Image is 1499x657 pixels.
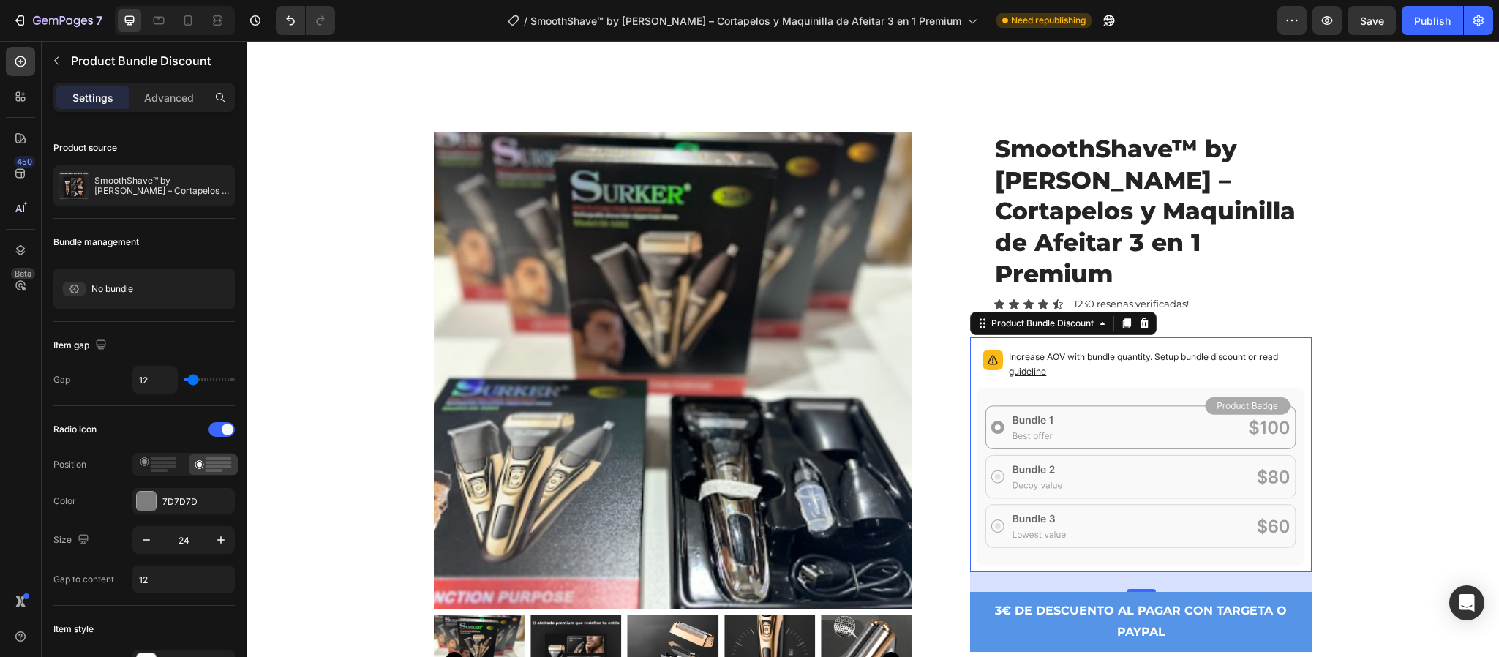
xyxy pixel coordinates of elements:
div: Size [53,530,92,550]
span: Need republishing [1011,14,1086,27]
span: Save [1360,15,1384,27]
div: Product source [53,141,117,154]
div: Gap [53,373,70,386]
img: product feature img [59,171,89,200]
h1: SmoothShave™ by [PERSON_NAME] – Cortapelos y Maquinilla de Afeitar 3 en 1 Premium [747,91,1065,251]
button: Carousel Next Arrow [636,611,653,628]
div: 7D7D7D [162,495,231,508]
p: SmoothShave™ by [PERSON_NAME] – Cortapelos y Maquinilla de Afeitar 3 en 1 Premium [94,176,229,196]
p: Advanced [144,90,194,105]
button: Carousel Back Arrow [199,611,217,628]
span: / [524,13,527,29]
div: Beta [11,268,35,279]
div: Item style [53,623,94,636]
div: Rich Text Editor. Editing area: main [826,255,944,271]
iframe: Design area [247,41,1499,657]
p: Increase AOV with bundle quantity. [762,309,1053,338]
div: Undo/Redo [276,6,335,35]
div: 450 [14,156,35,168]
div: Radio icon [53,423,97,436]
button: 7 [6,6,109,35]
input: Auto [133,566,234,593]
div: Item gap [53,336,110,356]
button: Publish [1402,6,1463,35]
div: Publish [1414,13,1451,29]
p: Product Bundle Discount [71,52,229,70]
span: Setup bundle discount [908,310,999,321]
p: Settings [72,90,113,105]
div: Gap to content [53,573,114,586]
div: Product Bundle Discount [742,276,850,289]
p: 3€ DE DESCUENTO AL PAGAR CON TARGETA O PAYPAL [741,560,1048,602]
button: <p>3€ DE DESCUENTO AL PAGAR CON TARGETA O PAYPAL &nbsp;</p> [724,551,1065,611]
div: Bundle management [53,236,139,249]
div: Position [53,458,86,471]
div: Color [53,495,76,508]
span: No bundle [91,282,133,296]
button: Save [1348,6,1396,35]
div: Open Intercom Messenger [1449,585,1484,620]
p: 7 [96,12,102,29]
p: 1230 reseñas verificadas! [827,257,942,269]
span: SmoothShave™ by [PERSON_NAME] – Cortapelos y Maquinilla de Afeitar 3 en 1 Premium [530,13,961,29]
input: Auto [133,367,177,393]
